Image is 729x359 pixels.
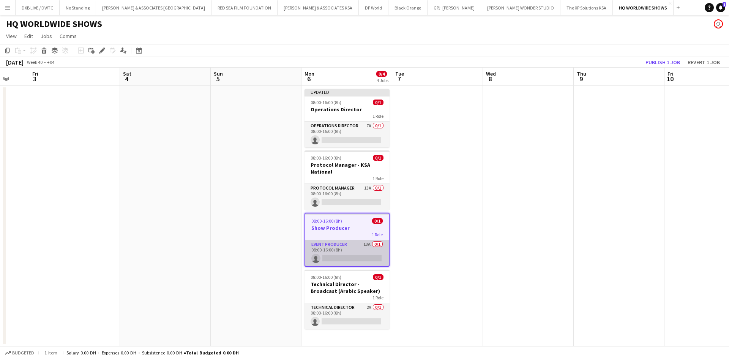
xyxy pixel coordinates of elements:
[311,274,341,280] span: 08:00-16:00 (8h)
[311,155,341,161] span: 08:00-16:00 (8h)
[305,225,389,231] h3: Show Producer
[122,74,131,83] span: 4
[305,150,390,210] app-job-card: 08:00-16:00 (8h)0/1Protocol Manager - KSA National1 RoleProtocol Manager13A0/108:00-16:00 (8h)
[373,155,383,161] span: 0/1
[395,70,404,77] span: Tue
[303,74,314,83] span: 6
[359,0,388,15] button: DP World
[211,0,278,15] button: RED SEA FILM FOUNDATION
[305,240,389,266] app-card-role: Event Producer13A0/108:00-16:00 (8h)
[394,74,404,83] span: 7
[305,281,390,294] h3: Technical Director - Broadcast (Arabic Speaker)
[311,218,342,224] span: 08:00-16:00 (8h)
[12,350,34,356] span: Budgeted
[60,0,96,15] button: No Standing
[716,3,725,12] a: 1
[667,70,674,77] span: Fri
[372,218,383,224] span: 0/1
[305,270,390,329] app-job-card: 08:00-16:00 (8h)0/1Technical Director - Broadcast (Arabic Speaker)1 RoleTechnical Director2A0/108...
[38,31,55,41] a: Jobs
[666,74,674,83] span: 10
[213,74,223,83] span: 5
[377,77,388,83] div: 4 Jobs
[31,74,38,83] span: 3
[305,213,390,267] app-job-card: 08:00-16:00 (8h)0/1Show Producer1 RoleEvent Producer13A0/108:00-16:00 (8h)
[47,59,54,65] div: +04
[305,106,390,113] h3: Operations Director
[373,100,383,105] span: 0/1
[376,71,387,77] span: 0/4
[685,57,723,67] button: Revert 1 job
[6,18,102,30] h1: HQ WORLDWIDE SHOWS
[6,59,24,66] div: [DATE]
[576,74,586,83] span: 9
[372,113,383,119] span: 1 Role
[373,274,383,280] span: 0/1
[372,176,383,181] span: 1 Role
[372,295,383,300] span: 1 Role
[305,303,390,329] app-card-role: Technical Director2A0/108:00-16:00 (8h)
[714,19,723,28] app-user-avatar: Stephen McCafferty
[66,350,239,356] div: Salary 0.00 DH + Expenses 0.00 DH + Subsistence 0.00 DH =
[577,70,586,77] span: Thu
[214,70,223,77] span: Sun
[21,31,36,41] a: Edit
[388,0,428,15] button: Black Orange
[305,89,390,147] app-job-card: Updated08:00-16:00 (8h)0/1Operations Director1 RoleOperations Director7A0/108:00-16:00 (8h)
[42,350,60,356] span: 1 item
[560,0,613,15] button: The XP Solutions KSA
[41,33,52,40] span: Jobs
[25,59,44,65] span: Week 40
[642,57,683,67] button: Publish 1 job
[305,70,314,77] span: Mon
[96,0,211,15] button: [PERSON_NAME] & ASSOCIATES [GEOGRAPHIC_DATA]
[723,2,726,7] span: 1
[613,0,674,15] button: HQ WORLDWIDE SHOWS
[4,349,35,357] button: Budgeted
[57,31,80,41] a: Comms
[486,70,496,77] span: Wed
[6,33,17,40] span: View
[32,70,38,77] span: Fri
[123,70,131,77] span: Sat
[60,33,77,40] span: Comms
[481,0,560,15] button: [PERSON_NAME] WONDER STUDIO
[278,0,359,15] button: [PERSON_NAME] & ASSOCIATES KSA
[16,0,60,15] button: DXB LIVE / DWTC
[311,100,341,105] span: 08:00-16:00 (8h)
[305,89,390,95] div: Updated
[305,122,390,147] app-card-role: Operations Director7A0/108:00-16:00 (8h)
[24,33,33,40] span: Edit
[305,184,390,210] app-card-role: Protocol Manager13A0/108:00-16:00 (8h)
[186,350,239,356] span: Total Budgeted 0.00 DH
[372,232,383,237] span: 1 Role
[428,0,481,15] button: GPJ: [PERSON_NAME]
[305,161,390,175] h3: Protocol Manager - KSA National
[485,74,496,83] span: 8
[3,31,20,41] a: View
